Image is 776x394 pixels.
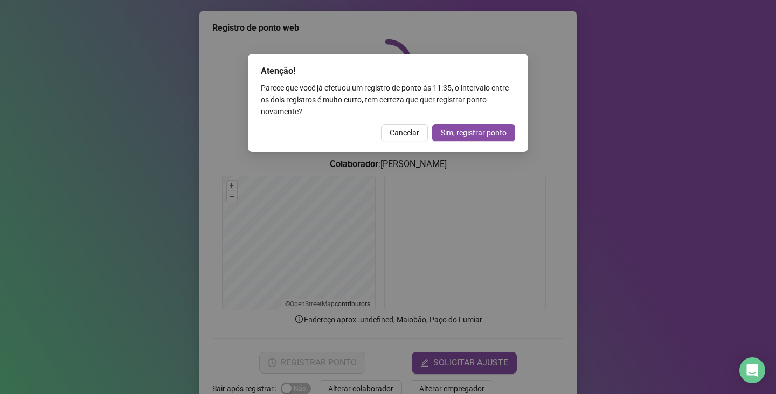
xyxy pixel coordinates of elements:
div: Open Intercom Messenger [739,357,765,383]
span: Cancelar [390,127,419,139]
div: Parece que você já efetuou um registro de ponto às 11:35 , o intervalo entre os dois registros é ... [261,82,515,117]
button: Sim, registrar ponto [432,124,515,141]
span: Sim, registrar ponto [441,127,507,139]
div: Atenção! [261,65,515,78]
button: Cancelar [381,124,428,141]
